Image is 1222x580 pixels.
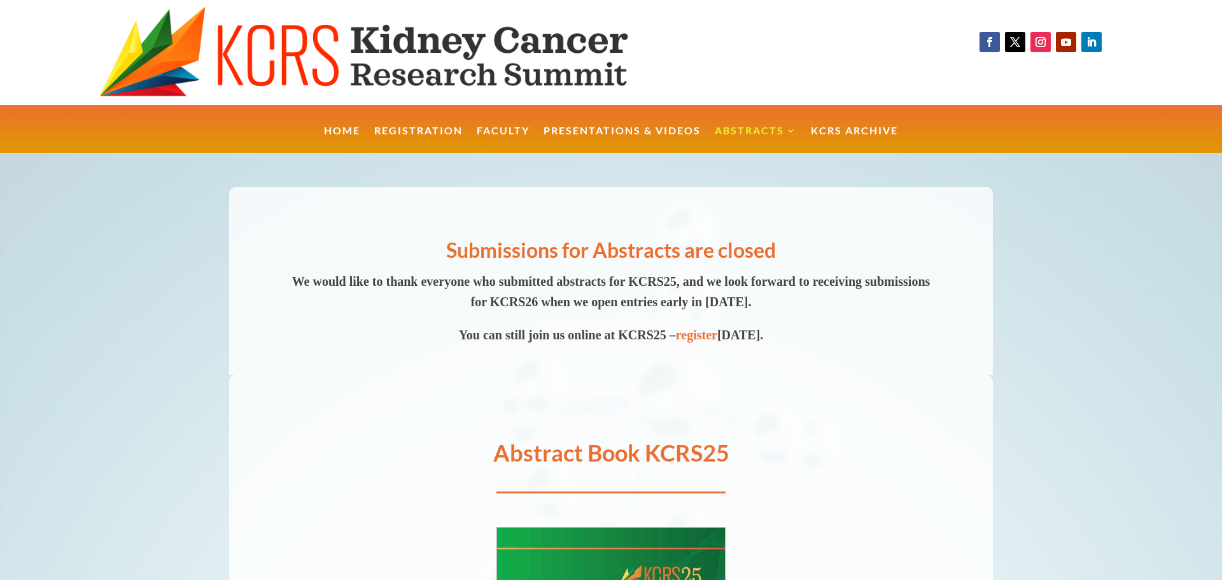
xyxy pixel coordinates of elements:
a: Follow on Instagram [1030,32,1051,52]
a: Follow on Youtube [1056,32,1076,52]
span: You can still join us online at KCRS25 – [DATE]. [459,328,764,342]
a: Follow on X [1005,32,1025,52]
a: Faculty [477,126,530,153]
a: KCRS Archive [811,126,898,153]
a: register [676,328,717,342]
h2: Submissions for Abstracts are closed [286,236,936,271]
a: Follow on Facebook [980,32,1000,52]
a: Follow on LinkedIn [1081,32,1102,52]
a: Abstracts [715,126,797,153]
a: Home [324,126,360,153]
span: We would like to thank everyone who submitted abstracts for KCRS25, and we look forward to receiv... [292,274,931,309]
a: Presentations & Videos [544,126,701,153]
h1: Abstract Book KCRS25 [229,441,993,470]
img: KCRS generic logo wide [99,6,694,99]
a: Registration [374,126,463,153]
